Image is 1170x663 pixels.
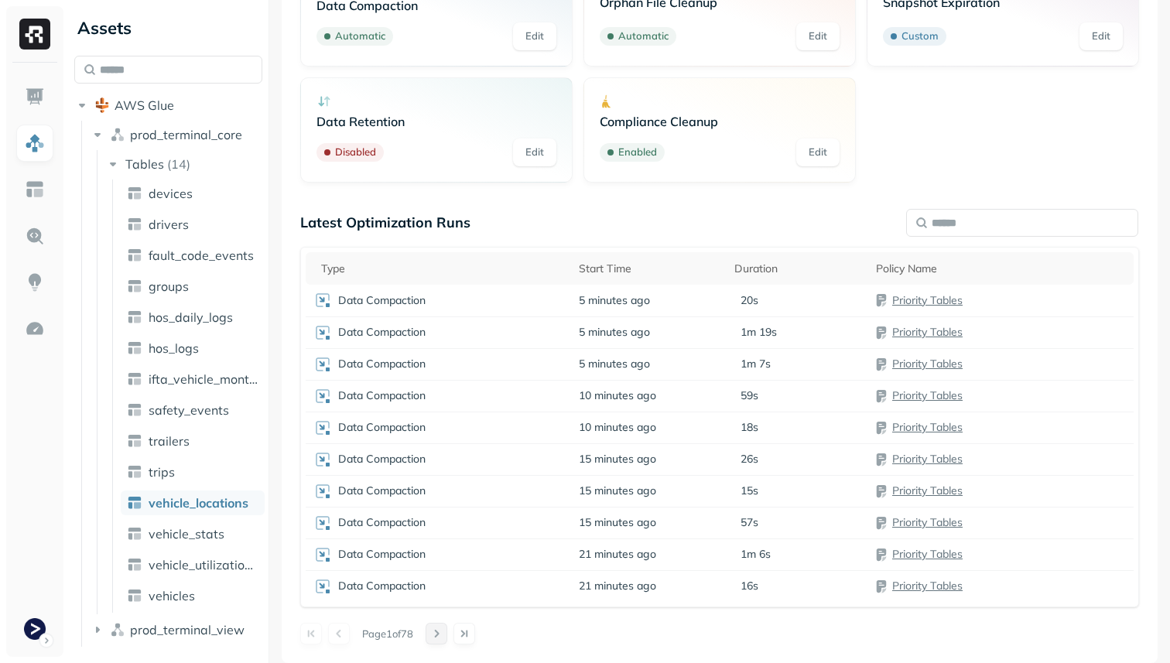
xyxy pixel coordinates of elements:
a: Priority Tables [892,420,963,434]
p: Data Compaction [338,515,426,530]
p: 16s [741,579,758,593]
span: Tables [125,156,164,172]
p: Latest Optimization Runs [300,214,470,231]
span: 10 minutes ago [579,420,656,435]
span: safety_events [149,402,229,418]
span: 15 minutes ago [579,484,656,498]
a: Priority Tables [892,547,963,561]
span: 10 minutes ago [579,388,656,403]
div: Start Time [579,261,719,276]
img: table [127,217,142,232]
span: 5 minutes ago [579,357,650,371]
a: Priority Tables [892,452,963,466]
img: Asset Explorer [25,179,45,200]
span: groups [149,279,189,294]
span: vehicle_utilization_day [149,557,258,572]
div: Assets [74,15,262,40]
p: 1m 7s [741,357,771,371]
div: Type [321,261,563,276]
img: Terminal [24,618,46,640]
span: trailers [149,433,190,449]
img: table [127,464,142,480]
a: vehicle_locations [121,490,265,515]
p: Compliance Cleanup [600,114,840,129]
span: drivers [149,217,189,232]
p: ( 14 ) [167,156,190,172]
p: Data Compaction [338,579,426,593]
a: Priority Tables [892,388,963,402]
p: Custom [901,29,939,44]
p: 59s [741,388,758,403]
a: hos_logs [121,336,265,361]
img: table [127,186,142,201]
a: vehicles [121,583,265,608]
img: table [127,495,142,511]
a: trips [121,460,265,484]
a: Edit [513,22,556,50]
img: Ryft [19,19,50,50]
p: 57s [741,515,758,530]
p: 1m 6s [741,547,771,562]
span: vehicle_locations [149,495,248,511]
img: table [127,526,142,542]
p: Data Compaction [338,388,426,403]
p: Page 1 of 78 [362,627,413,641]
button: prod_terminal_core [90,122,263,147]
span: vehicles [149,588,195,603]
a: Edit [513,138,556,166]
span: hos_logs [149,340,199,356]
p: Automatic [335,29,385,44]
a: vehicle_stats [121,521,265,546]
img: namespace [110,127,125,142]
p: Automatic [618,29,669,44]
a: Edit [1079,22,1123,50]
a: groups [121,274,265,299]
span: fault_code_events [149,248,254,263]
span: 15 minutes ago [579,452,656,466]
p: Data Compaction [338,452,426,466]
img: table [127,279,142,294]
p: Data Compaction [338,420,426,435]
img: table [127,402,142,418]
span: devices [149,186,193,201]
a: trailers [121,429,265,453]
p: Data Compaction [338,325,426,340]
p: 26s [741,452,758,466]
p: 15s [741,484,758,498]
div: Policy Name [876,261,1126,276]
a: Priority Tables [892,325,963,339]
a: safety_events [121,398,265,422]
img: Dashboard [25,87,45,107]
span: 5 minutes ago [579,325,650,340]
p: Disabled [335,145,376,160]
span: prod_terminal_view [130,622,245,637]
span: 21 minutes ago [579,547,656,562]
a: hos_daily_logs [121,305,265,330]
img: Query Explorer [25,226,45,246]
a: Edit [796,22,840,50]
a: fault_code_events [121,243,265,268]
p: Data Compaction [338,547,426,562]
img: table [127,371,142,387]
a: drivers [121,212,265,237]
img: Optimization [25,319,45,339]
img: Insights [25,272,45,292]
button: prod_terminal_view [90,617,263,642]
img: Assets [25,133,45,153]
span: trips [149,464,175,480]
a: Priority Tables [892,357,963,371]
a: ifta_vehicle_months [121,367,265,391]
img: table [127,588,142,603]
p: Data Compaction [338,357,426,371]
p: Enabled [618,145,657,160]
p: 1m 19s [741,325,777,340]
p: Data Compaction [338,293,426,308]
img: namespace [110,622,125,637]
img: table [127,433,142,449]
button: Tables(14) [105,152,264,176]
a: Edit [796,138,840,166]
div: Duration [734,261,860,276]
a: vehicle_utilization_day [121,552,265,577]
a: Priority Tables [892,579,963,593]
img: table [127,309,142,325]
